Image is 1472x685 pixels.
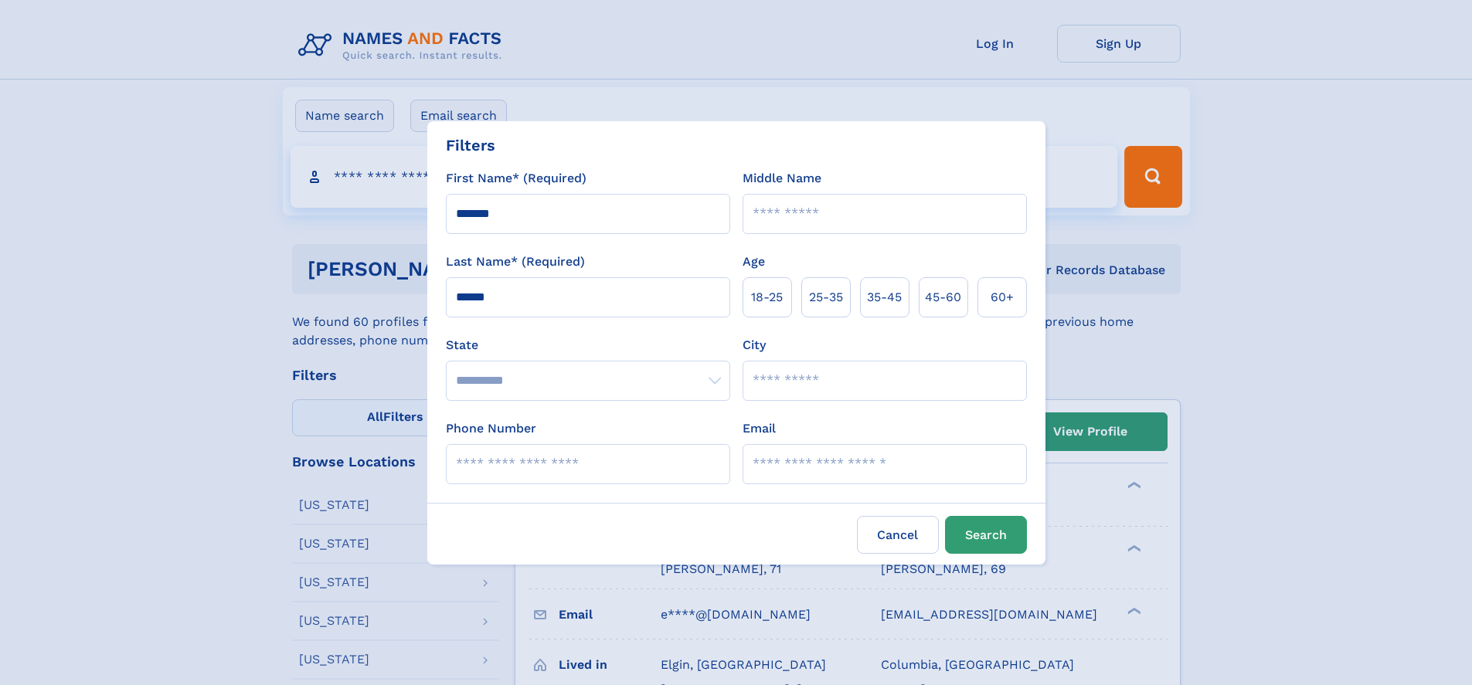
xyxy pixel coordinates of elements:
[446,134,495,157] div: Filters
[743,336,766,354] label: City
[925,288,961,307] span: 45‑60
[743,419,776,438] label: Email
[743,169,821,188] label: Middle Name
[991,288,1014,307] span: 60+
[809,288,843,307] span: 25‑35
[446,419,536,438] label: Phone Number
[743,253,765,271] label: Age
[867,288,902,307] span: 35‑45
[751,288,783,307] span: 18‑25
[857,516,939,554] label: Cancel
[446,336,730,354] label: State
[446,169,586,188] label: First Name* (Required)
[446,253,585,271] label: Last Name* (Required)
[945,516,1027,554] button: Search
